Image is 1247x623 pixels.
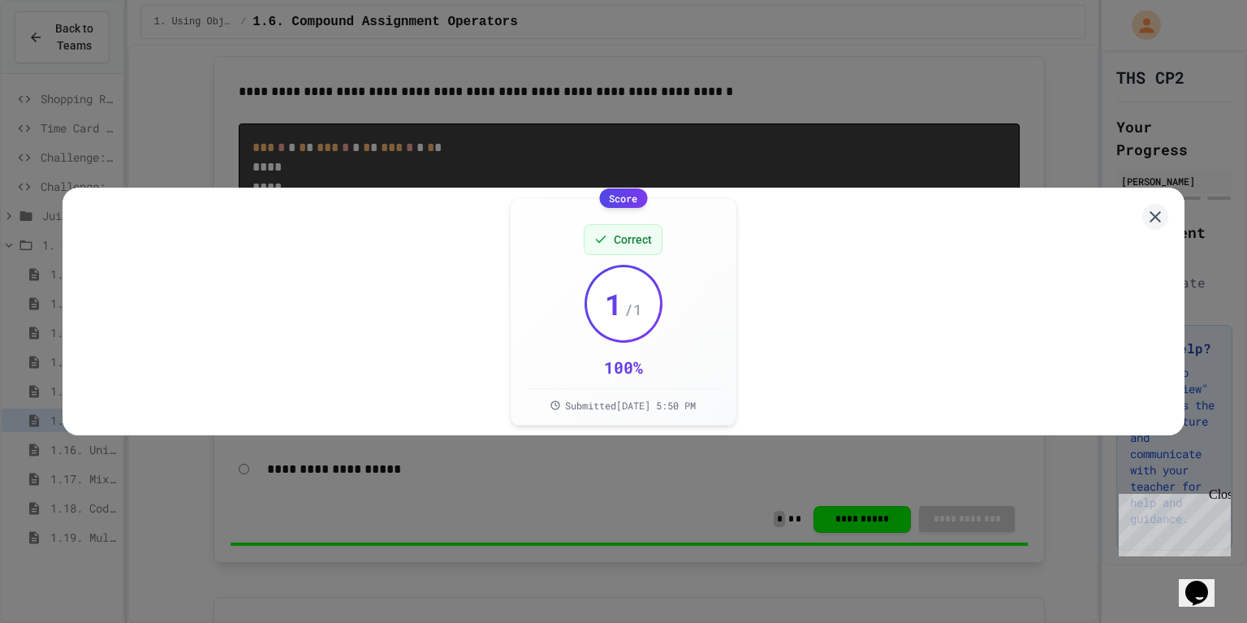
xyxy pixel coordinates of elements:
span: / 1 [624,298,642,321]
div: Chat with us now!Close [6,6,112,103]
div: Score [599,188,647,208]
span: Correct [614,231,652,248]
span: 1 [605,288,623,320]
iframe: chat widget [1179,558,1231,607]
div: 100 % [604,356,643,379]
span: Submitted [DATE] 5:50 PM [565,399,696,412]
iframe: chat widget [1112,487,1231,556]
